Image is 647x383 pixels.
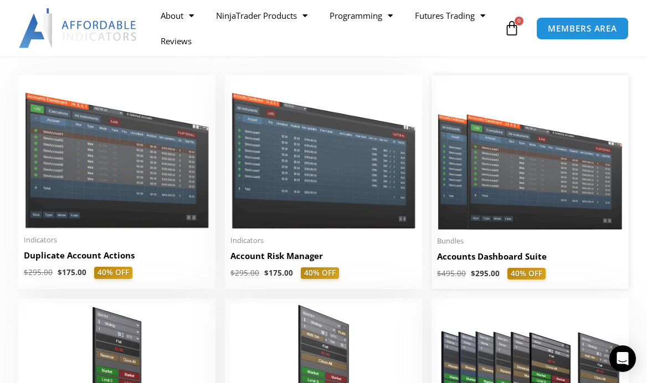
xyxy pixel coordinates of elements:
[230,268,259,278] bdi: 295.00
[150,3,205,28] a: About
[404,3,496,28] a: Futures Trading
[515,17,523,25] span: 0
[437,81,623,229] img: Accounts Dashboard Suite
[609,345,636,372] div: Open Intercom Messenger
[301,267,339,280] span: 40% OFF
[437,251,623,268] a: Accounts Dashboard Suite
[24,267,28,277] span: $
[24,235,210,245] span: Indicators
[230,250,417,267] a: Account Risk Manager
[58,267,62,277] span: $
[24,267,53,277] bdi: 295.00
[230,250,417,262] h2: Account Risk Manager
[536,17,629,40] a: MEMBERS AREA
[507,268,546,280] span: 40% OFF
[437,236,623,246] span: Bundles
[230,236,417,245] span: Indicators
[230,81,417,229] img: Account Risk Manager
[471,268,475,278] span: $
[150,28,203,54] a: Reviews
[24,250,210,261] h2: Duplicate Account Actions
[487,12,536,44] a: 0
[19,8,138,48] img: LogoAI | Affordable Indicators – NinjaTrader
[319,3,404,28] a: Programming
[437,268,466,278] bdi: 495.00
[230,268,235,278] span: $
[437,251,623,262] h2: Accounts Dashboard Suite
[150,3,501,54] nav: Menu
[437,268,441,278] span: $
[548,24,617,33] span: MEMBERS AREA
[264,268,293,278] bdi: 175.00
[24,250,210,267] a: Duplicate Account Actions
[264,268,269,278] span: $
[471,268,500,278] bdi: 295.00
[94,267,132,279] span: 40% OFF
[58,267,86,277] bdi: 175.00
[24,81,210,229] img: Duplicate Account Actions
[205,3,319,28] a: NinjaTrader Products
